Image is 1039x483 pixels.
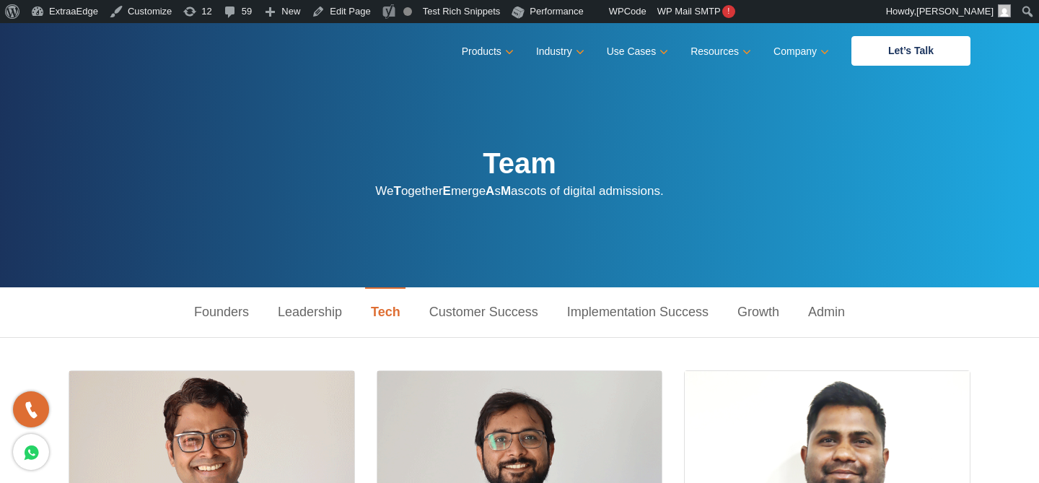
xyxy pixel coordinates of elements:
[536,41,582,62] a: Industry
[263,287,356,337] a: Leadership
[415,287,553,337] a: Customer Success
[691,41,748,62] a: Resources
[723,287,794,337] a: Growth
[394,184,401,198] strong: T
[916,6,994,17] span: [PERSON_NAME]
[607,41,665,62] a: Use Cases
[483,147,556,179] strong: Team
[501,184,511,198] strong: M
[486,184,494,198] strong: A
[180,287,263,337] a: Founders
[553,287,723,337] a: Implementation Success
[356,287,415,337] a: Tech
[851,36,970,66] a: Let’s Talk
[443,184,451,198] strong: E
[462,41,511,62] a: Products
[375,180,663,201] p: We ogether merge s ascots of digital admissions.
[773,41,826,62] a: Company
[794,287,859,337] a: Admin
[722,5,735,18] span: !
